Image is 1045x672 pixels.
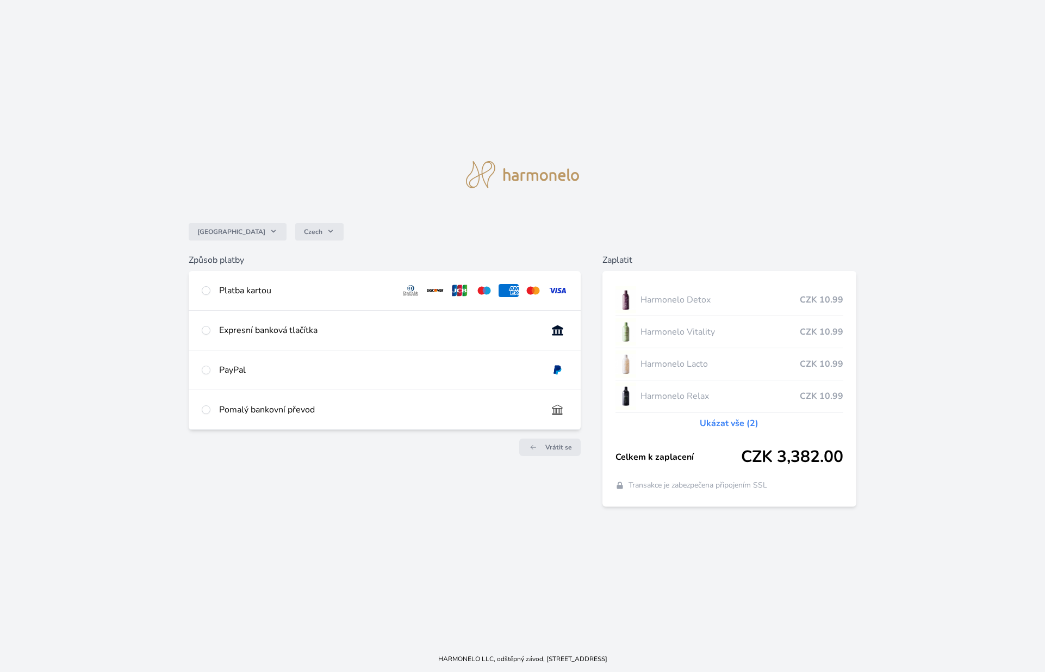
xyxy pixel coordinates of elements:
h6: Zaplatit [602,254,856,267]
img: onlineBanking_CZ.svg [548,324,568,337]
button: [GEOGRAPHIC_DATA] [189,223,287,241]
img: CLEAN_VITALITY_se_stinem_x-lo.jpg [615,318,636,346]
img: mc.svg [523,284,543,297]
img: maestro.svg [474,284,494,297]
div: Pomalý bankovní převod [219,403,539,416]
span: Vrátit se [545,443,572,452]
span: CZK 10.99 [800,293,843,306]
div: Platba kartou [219,284,392,297]
span: Harmonelo Detox [640,293,800,306]
span: [GEOGRAPHIC_DATA] [197,227,265,236]
img: logo.svg [466,161,579,188]
span: CZK 10.99 [800,390,843,403]
a: Ukázat vše (2) [700,417,758,430]
img: CLEAN_RELAX_se_stinem_x-lo.jpg [615,383,636,410]
span: Transakce je zabezpečena připojením SSL [629,480,767,491]
img: visa.svg [548,284,568,297]
img: discover.svg [425,284,445,297]
img: paypal.svg [548,363,568,377]
span: Czech [304,227,322,236]
span: CZK 10.99 [800,325,843,338]
span: CZK 3,382.00 [741,447,843,467]
img: diners.svg [401,284,421,297]
div: PayPal [219,363,539,377]
button: Czech [295,223,344,241]
span: Harmonelo Lacto [640,357,800,371]
img: bankTransfer_IBAN.svg [548,403,568,416]
span: CZK 10.99 [800,357,843,371]
a: Vrátit se [519,439,581,456]
img: jcb.svg [450,284,470,297]
img: DETOX_se_stinem_x-lo.jpg [615,286,636,313]
span: Harmonelo Relax [640,390,800,403]
h6: Způsob platby [189,254,581,267]
div: Expresní banková tlačítka [219,324,539,337]
img: amex.svg [499,284,519,297]
span: Celkem k zaplacení [615,451,741,464]
img: CLEAN_LACTO_se_stinem_x-hi-lo.jpg [615,350,636,378]
span: Harmonelo Vitality [640,325,800,338]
